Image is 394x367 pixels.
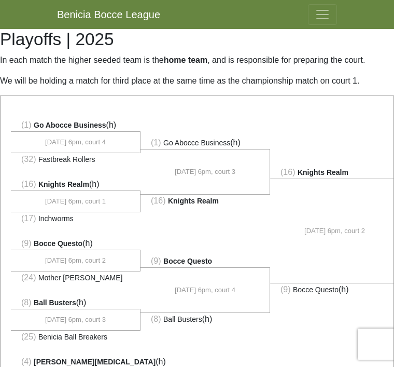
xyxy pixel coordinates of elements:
a: Benicia Bocce League [57,4,160,25]
li: (h) [11,178,140,191]
span: [PERSON_NAME][MEDICAL_DATA] [34,358,156,366]
span: (4) [21,357,32,366]
span: [DATE] 6pm, court 1 [45,196,106,207]
span: Knights Realm [38,180,89,188]
span: [DATE] 6pm, court 3 [45,315,106,325]
span: (25) [21,332,36,341]
li: (h) [140,312,270,325]
span: (16) [280,168,295,176]
span: (16) [21,180,36,188]
strong: home team [164,56,207,64]
span: [DATE] 6pm, court 4 [45,137,106,147]
span: [DATE] 6pm, court 3 [175,167,235,177]
span: (9) [280,285,291,294]
span: (9) [151,256,161,265]
span: Go Abocce Business [34,121,106,129]
span: Benicia Ball Breakers [38,333,107,341]
span: (1) [21,120,32,129]
span: (9) [21,239,32,248]
span: Mother [PERSON_NAME] [38,274,123,282]
li: (h) [140,137,270,149]
span: Knights Realm [298,168,348,176]
span: Knights Realm [168,197,219,205]
span: Bocce Questo [293,286,339,294]
span: Bocce Questo [163,257,212,265]
span: Bocce Questo [34,239,82,248]
span: [DATE] 6pm, court 4 [175,285,235,295]
li: (h) [11,119,140,132]
li: (h) [11,296,140,309]
span: (24) [21,273,36,282]
span: [DATE] 6pm, court 2 [45,255,106,266]
span: (32) [21,155,36,164]
span: (16) [151,196,165,205]
span: Go Abocce Business [163,139,230,147]
span: Ball Busters [34,298,76,307]
span: (1) [151,138,161,147]
span: Fastbreak Rollers [38,155,95,164]
span: (8) [21,298,32,307]
span: (8) [151,315,161,323]
li: (h) [11,237,140,250]
span: (17) [21,214,36,223]
span: Inchworms [38,214,74,223]
span: Ball Busters [163,315,202,323]
span: [DATE] 6pm, court 2 [304,226,365,236]
button: Toggle navigation [308,4,337,25]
